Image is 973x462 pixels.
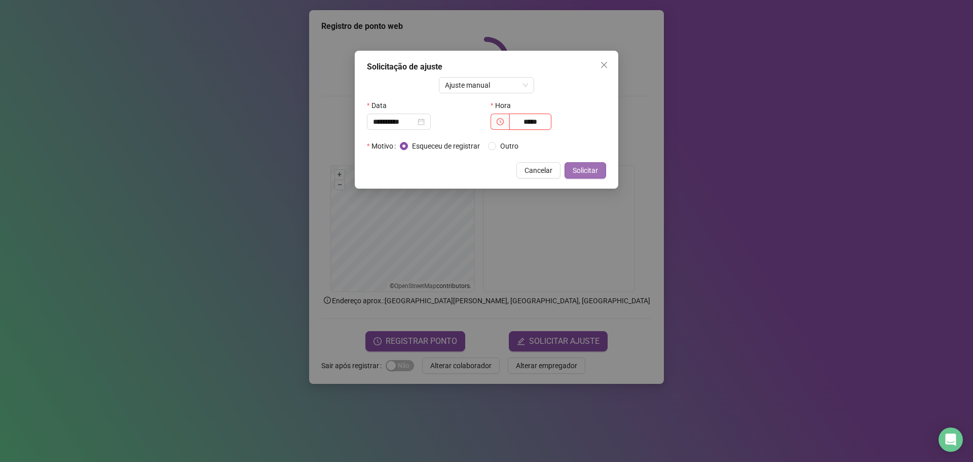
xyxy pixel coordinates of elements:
[939,428,963,452] div: Open Intercom Messenger
[596,57,612,73] button: Close
[600,61,608,69] span: close
[367,61,606,73] div: Solicitação de ajuste
[445,78,529,93] span: Ajuste manual
[408,140,484,152] span: Esqueceu de registrar
[573,165,598,176] span: Solicitar
[491,97,517,114] label: Hora
[496,140,522,152] span: Outro
[367,138,400,154] label: Motivo
[367,97,393,114] label: Data
[525,165,552,176] span: Cancelar
[497,118,504,125] span: clock-circle
[516,162,560,179] button: Cancelar
[565,162,606,179] button: Solicitar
